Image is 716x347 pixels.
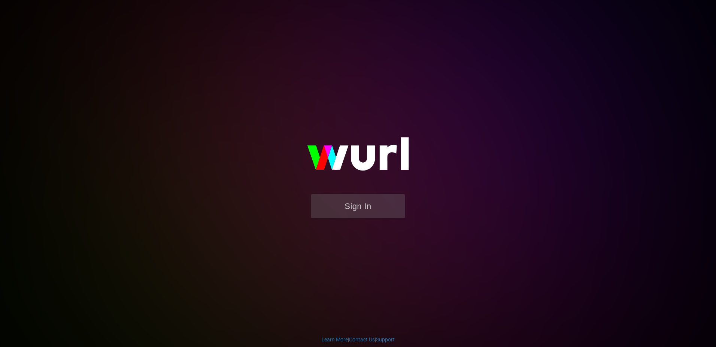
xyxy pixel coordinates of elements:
a: Contact Us [349,337,375,343]
a: Learn More [322,337,348,343]
a: Support [376,337,395,343]
img: wurl-logo-on-black-223613ac3d8ba8fe6dc639794a292ebdb59501304c7dfd60c99c58986ef67473.svg [283,121,433,194]
div: | | [322,336,395,343]
button: Sign In [311,194,405,218]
